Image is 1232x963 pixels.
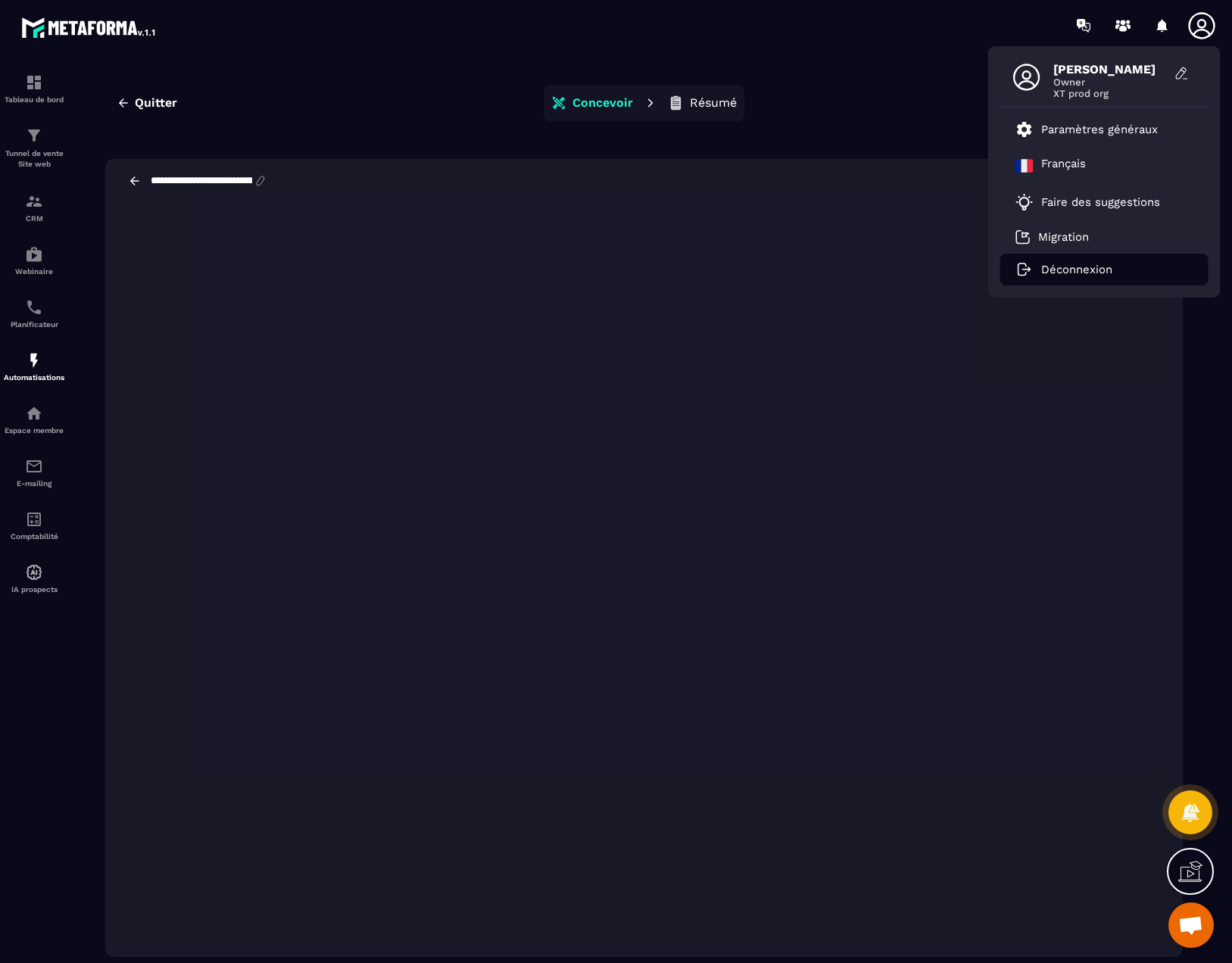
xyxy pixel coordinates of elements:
p: Français [1041,157,1086,175]
p: Résumé [690,95,737,111]
p: Paramètres généraux [1041,123,1158,136]
a: Faire des suggestions [1015,193,1174,211]
a: automationsautomationsWebinaire [4,234,64,287]
a: schedulerschedulerPlanificateur [4,287,64,340]
p: Faire des suggestions [1041,195,1160,209]
p: Tableau de bord [4,95,64,104]
p: Planificateur [4,320,64,329]
span: Quitter [135,95,177,111]
a: accountantaccountantComptabilité [4,499,64,552]
a: emailemailE-mailing [4,446,64,499]
p: Déconnexion [1041,263,1112,276]
img: formation [25,73,43,92]
p: Automatisations [4,373,64,382]
img: automations [25,245,43,263]
img: scheduler [25,298,43,316]
a: automationsautomationsEspace membre [4,393,64,446]
button: Concevoir [547,88,638,118]
button: Quitter [105,89,189,117]
img: automations [25,563,43,581]
img: accountant [25,510,43,528]
button: Résumé [663,88,741,118]
p: Tunnel de vente Site web [4,148,64,170]
p: Migration [1038,230,1089,244]
img: formation [25,192,43,210]
img: logo [21,14,158,41]
a: formationformationTableau de bord [4,62,64,115]
p: Webinaire [4,267,64,276]
img: automations [25,351,43,369]
img: formation [25,126,43,145]
a: Migration [1015,229,1089,245]
p: IA prospects [4,585,64,594]
img: automations [25,404,43,422]
a: Mở cuộc trò chuyện [1168,902,1214,948]
p: Comptabilité [4,532,64,541]
p: Espace membre [4,426,64,435]
a: formationformationCRM [4,181,64,234]
a: formationformationTunnel de vente Site web [4,115,64,181]
p: Concevoir [572,95,633,111]
span: Owner [1053,76,1167,88]
p: CRM [4,214,64,223]
a: automationsautomationsAutomatisations [4,340,64,393]
span: XT prod org [1053,88,1167,99]
p: E-mailing [4,479,64,488]
span: [PERSON_NAME] [1053,62,1167,76]
a: Paramètres généraux [1015,120,1158,139]
img: email [25,457,43,475]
